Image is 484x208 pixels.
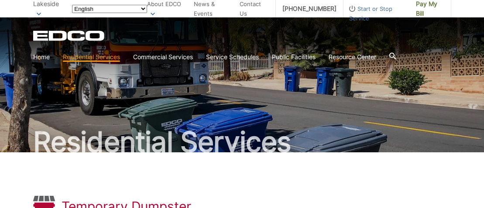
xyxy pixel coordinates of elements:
a: Service Schedules [206,52,259,62]
select: Select a language [72,5,147,13]
h2: Residential Services [33,128,451,156]
a: EDCD logo. Return to the homepage. [33,30,106,41]
a: Public Facilities [272,52,316,62]
a: Resource Center [329,52,376,62]
a: Home [33,52,50,62]
a: Residential Services [63,52,120,62]
a: Commercial Services [133,52,193,62]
